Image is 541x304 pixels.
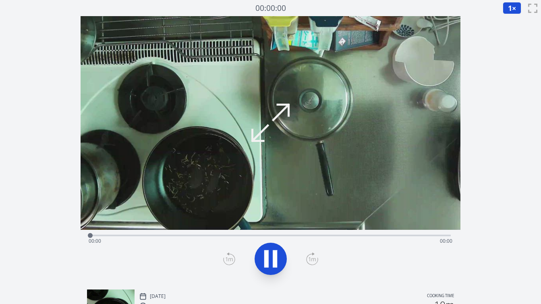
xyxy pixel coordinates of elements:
[427,293,454,300] p: Cooking time
[255,2,286,14] a: 00:00:00
[503,2,521,14] button: 1×
[150,293,166,300] p: [DATE]
[508,3,512,13] span: 1
[440,237,452,244] span: 00:00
